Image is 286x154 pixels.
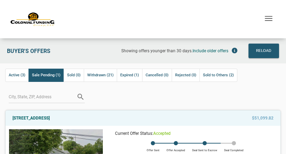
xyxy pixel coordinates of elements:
[142,69,172,82] div: Cancelled (0)
[189,145,221,152] div: Deal Sent to Escrow
[146,71,169,79] span: Cancelled (0)
[153,131,171,136] span: accepted
[252,114,273,122] span: $51,099.82
[76,91,85,103] i: search
[121,48,193,53] span: Showing offers younger than 30 days.
[9,91,76,103] input: City, State, ZIP, Address
[87,71,114,79] span: Withdrawn (21)
[163,145,189,152] div: Offer Accepted
[203,71,234,79] span: Sold to Others (2)
[175,71,196,79] span: Rejected (0)
[256,47,271,55] div: Reload
[9,71,25,79] span: Active (3)
[28,69,64,82] div: Sale Pending (1)
[10,12,55,27] img: NoteUnlimited
[32,71,60,79] span: Sale Pending (1)
[117,69,142,82] div: Expired (1)
[143,145,163,152] div: Offer Sent
[84,69,117,82] div: Withdrawn (21)
[199,69,237,82] div: Sold to Others (2)
[172,69,199,82] div: Rejected (0)
[221,145,247,152] div: Deal Completed
[120,71,139,79] span: Expired (1)
[64,69,84,82] div: Sold (0)
[5,69,28,82] div: Active (3)
[248,44,279,58] button: Reload
[13,114,50,122] a: [STREET_ADDRESS]
[67,71,81,79] span: Sold (0)
[193,48,228,53] span: Include older offers
[3,44,87,58] div: Buyer's Offers
[115,131,153,136] span: Current Offer Status:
